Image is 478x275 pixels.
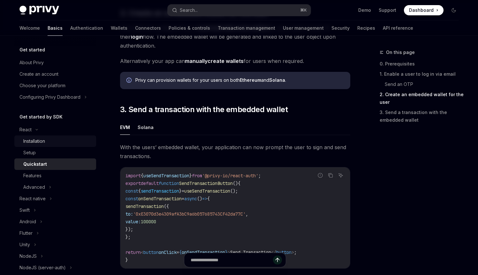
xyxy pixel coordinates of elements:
[316,171,324,180] button: Report incorrect code
[202,173,258,179] span: '@privy-io/react-auth'
[182,188,184,194] span: =
[133,211,246,217] span: '0xE3070d3e4309afA3bC9a6b057685743CF42da77C'
[300,8,307,13] span: ⌘ K
[383,20,413,36] a: API reference
[380,59,464,69] a: 0. Prerequisites
[230,249,271,255] span: Send Transaction
[19,126,32,134] div: React
[19,229,33,237] div: Flutter
[179,188,182,194] span: }
[184,196,197,202] span: async
[19,206,30,214] div: Swift
[125,180,141,186] span: export
[380,89,464,107] a: 2. Create an embedded wallet for the user
[218,20,275,36] a: Transaction management
[120,23,350,50] span: Your app can configure Privy to for your users as part of their flow. The embedded wallet will be...
[169,20,210,36] a: Policies & controls
[19,46,45,54] h5: Get started
[141,180,159,186] span: default
[409,7,434,13] span: Dashboard
[141,219,156,225] span: 100000
[14,158,96,170] a: Quickstart
[337,171,345,180] button: Ask AI
[23,183,45,191] div: Advanced
[233,180,238,186] span: ()
[126,78,133,84] svg: Info
[269,77,285,83] strong: Solana
[23,172,42,180] div: Features
[246,211,248,217] span: ,
[449,5,459,15] button: Toggle dark mode
[23,137,45,145] div: Installation
[358,7,371,13] a: Demo
[230,188,238,194] span: ();
[180,6,198,14] div: Search...
[19,82,65,89] div: Choose your platform
[19,195,46,202] div: React native
[228,249,230,255] span: >
[19,264,66,271] div: NodeJS (server-auth)
[179,249,182,255] span: {
[197,196,202,202] span: ()
[159,249,177,255] span: onClick
[70,20,103,36] a: Authentication
[19,113,63,121] h5: Get started by SDK
[292,249,294,255] span: >
[185,58,208,64] strong: manually
[164,203,169,209] span: ({
[14,170,96,181] a: Features
[182,196,184,202] span: =
[294,249,297,255] span: ;
[276,249,292,255] span: button
[48,20,63,36] a: Basics
[143,249,159,255] span: button
[125,219,141,225] span: value:
[380,69,464,79] a: 1. Enable a user to log in via email
[14,80,96,91] a: Choose your platform
[271,249,276,255] span: </
[207,196,210,202] span: {
[111,20,127,36] a: Wallets
[138,120,154,135] button: Solana
[404,5,444,15] a: Dashboard
[141,173,143,179] span: {
[189,173,192,179] span: }
[138,188,141,194] span: {
[357,20,375,36] a: Recipes
[19,70,58,78] div: Create an account
[240,77,261,83] strong: Ethereum
[168,4,311,16] button: Search...⌘K
[331,20,350,36] a: Security
[258,173,261,179] span: ;
[159,180,179,186] span: function
[380,107,464,125] a: 3. Send a transaction with the embedded wallet
[120,143,350,161] span: With the users’ embedded wallet, your application can now prompt the user to sign and send transa...
[19,20,40,36] a: Welcome
[125,249,141,255] span: return
[125,173,141,179] span: import
[19,218,36,225] div: Android
[23,160,47,168] div: Quickstart
[182,249,225,255] span: onSendTransaction
[326,171,335,180] button: Copy the contents from the code block
[185,58,244,65] a: manuallycreate wallets
[192,173,202,179] span: from
[14,57,96,68] a: About Privy
[131,34,143,40] strong: login
[23,149,36,157] div: Setup
[120,104,288,115] span: 3. Send a transaction with the embedded wallet
[120,120,130,135] button: EVM
[19,241,30,248] div: Unity
[202,196,207,202] span: =>
[138,196,182,202] span: onSendTransaction
[273,256,282,264] button: Send message
[385,79,464,89] a: Send an OTP
[179,180,233,186] span: SendTransactionButton
[177,249,179,255] span: =
[125,211,133,217] span: to:
[283,20,324,36] a: User management
[135,77,344,84] div: Privy can provision wallets for your users on both and .
[225,249,228,255] span: }
[379,7,396,13] a: Support
[125,203,164,209] span: sendTransaction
